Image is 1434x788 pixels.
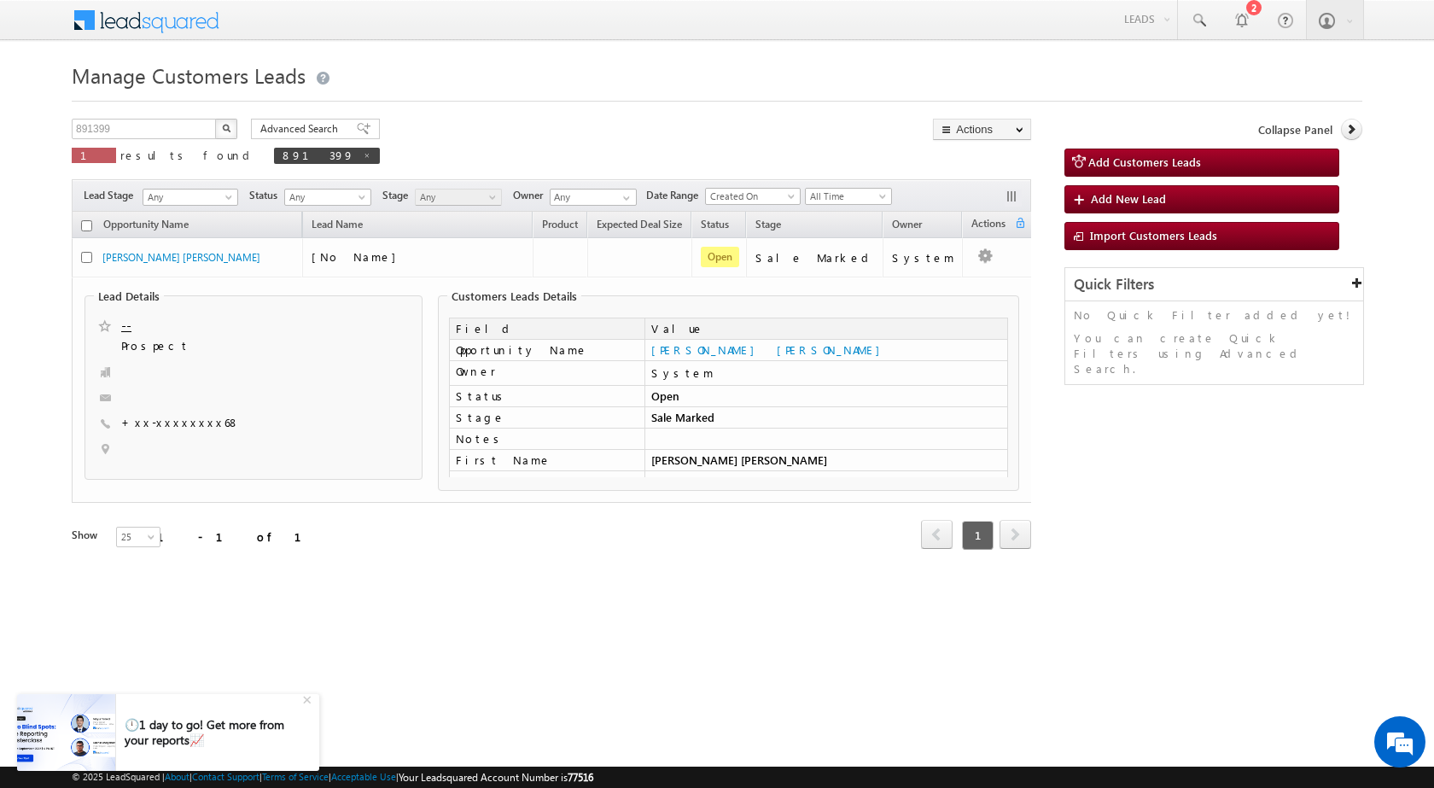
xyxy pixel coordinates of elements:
[285,190,366,205] span: Any
[72,61,306,89] span: Manage Customers Leads
[1088,155,1201,169] span: Add Customers Leads
[121,338,327,355] span: Prospect
[1258,122,1332,137] span: Collapse Panel
[963,214,1014,236] span: Actions
[447,289,581,303] legend: Customers Leads Details
[84,188,140,203] span: Lead Stage
[72,769,593,785] span: © 2025 LeadSquared | | | | |
[81,220,92,231] input: Check all records
[299,688,319,709] div: +
[1000,520,1031,549] span: next
[651,365,1001,381] div: System
[449,450,644,471] td: First Name
[962,521,994,550] span: 1
[165,771,189,782] a: About
[1065,268,1363,301] div: Quick Filters
[262,771,329,782] a: Terms of Service
[415,189,502,206] a: Any
[94,289,164,303] legend: Lead Details
[755,218,781,231] span: Stage
[312,249,405,264] span: [No Name]
[157,527,322,546] div: 1 - 1 of 1
[1090,228,1217,242] span: Import Customers Leads
[588,215,691,237] a: Expected Deal Size
[260,121,343,137] span: Advanced Search
[449,318,644,340] td: Field
[143,190,232,205] span: Any
[125,717,300,748] div: 🕛1 day to go! Get more from your reports📈
[103,218,189,231] span: Opportunity Name
[747,215,790,237] a: Stage
[921,520,953,549] span: prev
[892,250,954,266] div: System
[72,528,102,543] div: Show
[644,318,1008,340] td: Value
[80,148,108,162] span: 1
[550,189,637,206] input: Type to Search
[449,429,644,450] td: Notes
[705,188,801,205] a: Created On
[382,188,415,203] span: Stage
[121,317,131,334] a: --
[644,450,1008,471] td: [PERSON_NAME] [PERSON_NAME]
[284,189,371,206] a: Any
[513,188,550,203] span: Owner
[249,188,284,203] span: Status
[17,694,115,771] img: pictures
[1000,522,1031,549] a: next
[102,251,260,264] a: [PERSON_NAME] [PERSON_NAME]
[706,189,795,204] span: Created On
[1091,191,1166,206] span: Add New Lead
[449,471,644,493] td: Opportunity ID
[644,386,1008,407] td: Open
[120,148,256,162] span: results found
[1074,330,1355,376] p: You can create Quick Filters using Advanced Search.
[117,529,162,545] span: 25
[143,189,238,206] a: Any
[449,386,644,407] td: Status
[892,218,922,231] span: Owner
[303,215,371,237] span: Lead Name
[692,215,737,237] a: Status
[542,218,578,231] span: Product
[614,190,635,207] a: Show All Items
[283,148,354,162] span: 891399
[644,407,1008,429] td: Sale Marked
[568,771,593,784] span: 77516
[806,189,887,204] span: All Time
[121,415,240,432] span: +xx-xxxxxxxx68
[399,771,593,784] span: Your Leadsquared Account Number is
[644,471,1008,493] td: 891399
[331,771,396,782] a: Acceptable Use
[651,342,889,357] a: [PERSON_NAME] [PERSON_NAME]
[646,188,705,203] span: Date Range
[95,215,197,237] a: Opportunity Name
[416,190,497,205] span: Any
[116,527,160,547] a: 25
[1074,307,1355,323] p: No Quick Filter added yet!
[597,218,682,231] span: Expected Deal Size
[449,340,644,361] td: Opportunity Name
[805,188,892,205] a: All Time
[449,407,644,429] td: Stage
[755,250,875,266] div: Sale Marked
[192,771,259,782] a: Contact Support
[921,522,953,549] a: prev
[449,361,644,386] td: Owner
[222,124,230,132] img: Search
[701,247,739,267] span: Open
[933,119,1031,140] button: Actions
